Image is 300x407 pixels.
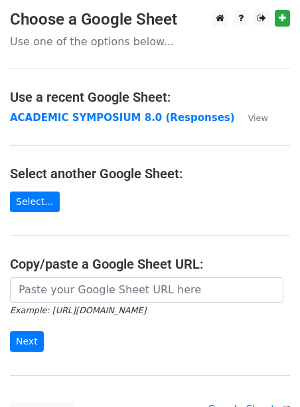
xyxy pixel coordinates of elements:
[10,112,235,124] a: ACADEMIC SYMPOSIUM 8.0 (Responses)
[235,112,268,124] a: View
[10,89,290,105] h4: Use a recent Google Sheet:
[10,256,290,272] h4: Copy/paste a Google Sheet URL:
[10,35,290,49] p: Use one of the options below...
[10,10,290,29] h3: Choose a Google Sheet
[10,192,60,212] a: Select...
[10,305,146,315] small: Example: [URL][DOMAIN_NAME]
[10,166,290,182] h4: Select another Google Sheet:
[10,331,44,352] input: Next
[248,113,268,123] small: View
[10,277,283,303] input: Paste your Google Sheet URL here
